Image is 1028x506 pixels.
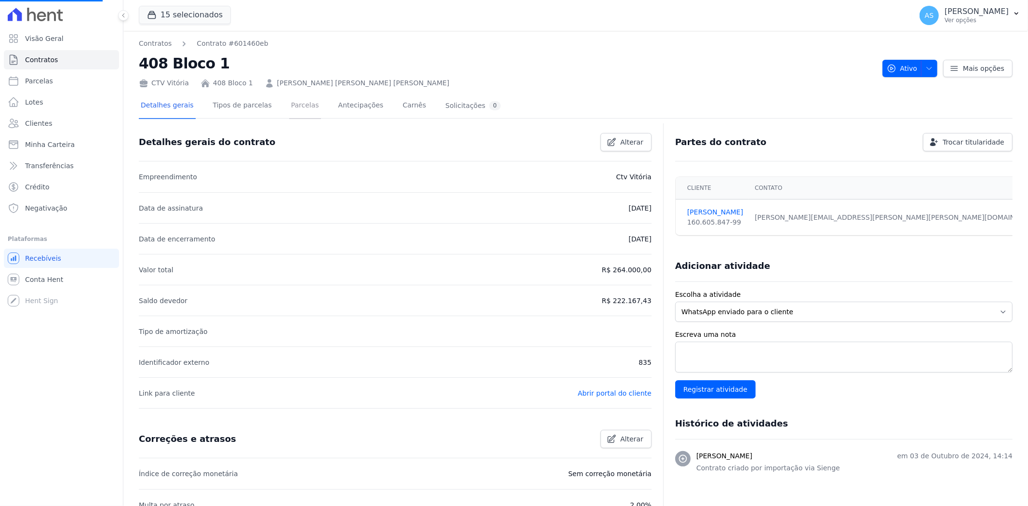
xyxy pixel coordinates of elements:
p: [DATE] [628,202,651,214]
span: Clientes [25,119,52,128]
span: Alterar [620,434,643,444]
h2: 408 Bloco 1 [139,53,875,74]
a: Alterar [601,133,652,151]
p: Tipo de amortização [139,326,208,337]
a: Minha Carteira [4,135,119,154]
span: Minha Carteira [25,140,75,149]
div: 160.605.847-99 [687,217,743,227]
span: Transferências [25,161,74,171]
nav: Breadcrumb [139,39,268,49]
a: Contratos [139,39,172,49]
a: [PERSON_NAME] [PERSON_NAME] [PERSON_NAME] [277,78,450,88]
a: Antecipações [336,93,386,119]
a: Crédito [4,177,119,197]
a: Mais opções [943,60,1013,77]
h3: Partes do contrato [675,136,767,148]
p: Ctv Vitória [616,171,651,183]
span: Ativo [887,60,918,77]
div: CTV Vitória [139,78,189,88]
a: Parcelas [4,71,119,91]
p: Ver opções [945,16,1009,24]
p: Empreendimento [139,171,197,183]
a: Abrir portal do cliente [578,389,652,397]
a: Parcelas [289,93,321,119]
span: Lotes [25,97,43,107]
button: Ativo [882,60,938,77]
a: Lotes [4,93,119,112]
a: Clientes [4,114,119,133]
a: Alterar [601,430,652,448]
span: Visão Geral [25,34,64,43]
a: [PERSON_NAME] [687,207,743,217]
a: Carnês [401,93,428,119]
a: Solicitações0 [443,93,503,119]
nav: Breadcrumb [139,39,875,49]
label: Escolha a atividade [675,290,1013,300]
span: AS [925,12,934,19]
span: Mais opções [963,64,1004,73]
a: Tipos de parcelas [211,93,274,119]
label: Escreva uma nota [675,330,1013,340]
a: 408 Bloco 1 [213,78,253,88]
p: Data de encerramento [139,233,215,245]
th: Cliente [676,177,749,200]
span: Alterar [620,137,643,147]
h3: Detalhes gerais do contrato [139,136,275,148]
h3: Adicionar atividade [675,260,770,272]
p: Contrato criado por importação via Sienge [696,463,1013,473]
div: Solicitações [445,101,501,110]
span: Contratos [25,55,58,65]
p: em 03 de Outubro de 2024, 14:14 [897,451,1013,461]
a: Trocar titularidade [923,133,1013,151]
p: Índice de correção monetária [139,468,238,479]
div: Plataformas [8,233,115,245]
p: 835 [639,357,652,368]
div: 0 [489,101,501,110]
a: Detalhes gerais [139,93,196,119]
button: 15 selecionados [139,6,231,24]
p: Saldo devedor [139,295,187,306]
a: Negativação [4,199,119,218]
p: Sem correção monetária [568,468,652,479]
span: Crédito [25,182,50,192]
span: Parcelas [25,76,53,86]
p: R$ 264.000,00 [602,264,652,276]
h3: [PERSON_NAME] [696,451,752,461]
p: Identificador externo [139,357,209,368]
h3: Correções e atrasos [139,433,236,445]
p: [PERSON_NAME] [945,7,1009,16]
p: R$ 222.167,43 [602,295,652,306]
a: Recebíveis [4,249,119,268]
h3: Histórico de atividades [675,418,788,429]
a: Contrato #601460eb [197,39,268,49]
a: Contratos [4,50,119,69]
span: Negativação [25,203,67,213]
input: Registrar atividade [675,380,756,399]
a: Transferências [4,156,119,175]
p: Valor total [139,264,174,276]
span: Conta Hent [25,275,63,284]
a: Visão Geral [4,29,119,48]
p: Data de assinatura [139,202,203,214]
button: AS [PERSON_NAME] Ver opções [912,2,1028,29]
a: Conta Hent [4,270,119,289]
p: Link para cliente [139,387,195,399]
span: Trocar titularidade [943,137,1004,147]
p: [DATE] [628,233,651,245]
span: Recebíveis [25,253,61,263]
